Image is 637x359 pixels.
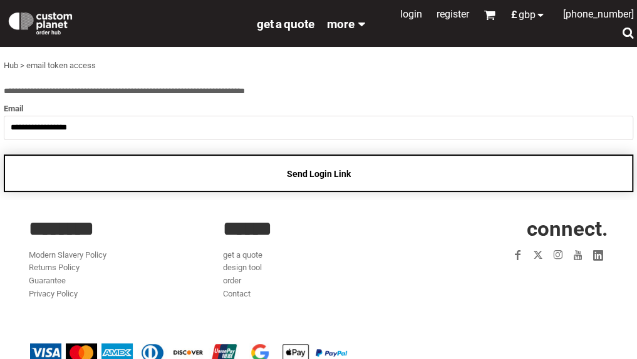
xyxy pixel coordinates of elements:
label: Email [4,101,633,116]
a: Guarantee [29,276,66,285]
a: Hub [4,61,18,70]
a: get a quote [257,16,314,31]
a: Returns Policy [29,263,80,272]
img: PayPal [316,349,347,356]
iframe: Customer reviews powered by Trustpilot [464,269,608,284]
a: Modern Slavery Policy [29,250,106,260]
span: GBP [519,10,536,20]
span: [PHONE_NUMBER] [563,8,634,20]
img: Custom Planet [6,9,75,34]
a: Privacy Policy [29,289,78,298]
span: More [327,17,355,31]
a: Login [400,8,422,20]
span: Send Login Link [287,169,351,179]
div: > [20,59,24,73]
span: get a quote [257,17,314,31]
span: £ [511,10,519,20]
a: design tool [223,263,262,272]
a: order [223,276,241,285]
a: Contact [223,289,251,298]
h2: CONNECT. [418,218,608,239]
div: email token access [26,59,96,73]
a: Register [437,8,469,20]
a: get a quote [223,250,262,260]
